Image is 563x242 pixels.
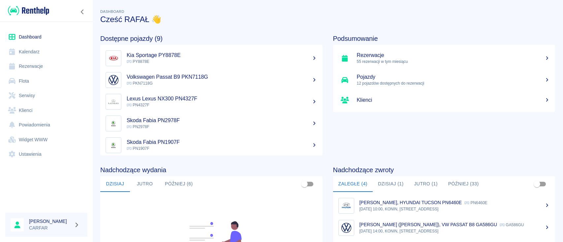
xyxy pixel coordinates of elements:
h5: Kia Sportage PY8878E [127,52,317,59]
a: ImageKia Sportage PY8878E PY8878E [100,47,323,69]
span: Dashboard [100,10,124,13]
h3: Cześć RAFAŁ 👋 [100,15,555,24]
span: PN1907F [127,146,149,151]
h4: Podsumowanie [333,35,555,42]
a: Powiadomienia [5,118,87,132]
img: Image [107,74,120,86]
span: Pokaż przypisane tylko do mnie [298,178,311,190]
a: Kalendarz [5,44,87,59]
a: ImageVolkswagen Passat B9 PKN7118G PKN7118G [100,69,323,91]
span: Pokaż przypisane tylko do mnie [531,178,543,190]
h4: Dostępne pojazdy (9) [100,35,323,42]
span: PKN7118G [127,81,153,86]
a: Image[PERSON_NAME], HYUNDAI TUCSON PN6460E PN6460E[DATE] 10:00, KONIN, [STREET_ADDRESS] [333,195,555,217]
a: Flota [5,74,87,89]
img: Image [107,117,120,130]
a: Rezerwacje55 rezerwacji w tym miesiącu [333,47,555,69]
button: Zaległe (4) [333,176,373,192]
button: Dzisiaj [100,176,130,192]
span: PY8878E [127,59,149,64]
button: Później (6) [160,176,198,192]
img: Image [107,139,120,151]
a: Ustawienia [5,147,87,162]
h4: Nadchodzące wydania [100,166,323,174]
button: Jutro (1) [409,176,443,192]
p: [DATE] 10:00, KONIN, [STREET_ADDRESS] [360,206,550,212]
img: Image [340,200,353,212]
p: CARFAR [29,225,71,231]
img: Image [107,95,120,108]
a: Renthelp logo [5,5,49,16]
a: ImageSkoda Fabia PN2978F PN2978F [100,113,323,134]
h5: Pojazdy [357,74,550,80]
h4: Nadchodzące zwroty [333,166,555,174]
h5: Volkswagen Passat B9 PKN7118G [127,74,317,80]
a: Dashboard [5,30,87,44]
img: Image [107,52,120,65]
a: Image[PERSON_NAME] ([PERSON_NAME]), VW PASSAT B8 GA586GU GA586GU[DATE] 14:00, KONIN, [STREET_ADDR... [333,217,555,239]
p: [PERSON_NAME], HYUNDAI TUCSON PN6460E [360,200,462,205]
a: Widget WWW [5,132,87,147]
p: 12 pojazdów dostępnych do rezerwacji [357,80,550,86]
button: Zwiń nawigację [78,8,87,16]
p: PN6460E [464,201,487,205]
h5: Skoda Fabia PN1907F [127,139,317,146]
span: PN2978F [127,124,149,129]
h5: Lexus Lexus NX300 PN4327F [127,95,317,102]
p: GA586GU [500,223,524,227]
img: Renthelp logo [8,5,49,16]
p: 55 rezerwacji w tym miesiącu [357,59,550,65]
button: Dzisiaj (1) [373,176,409,192]
a: ImageLexus Lexus NX300 PN4327F PN4327F [100,91,323,113]
a: Rezerwacje [5,59,87,74]
button: Później (33) [443,176,484,192]
h6: [PERSON_NAME] [29,218,71,225]
img: Image [340,222,353,234]
button: Jutro [130,176,160,192]
a: ImageSkoda Fabia PN1907F PN1907F [100,134,323,156]
a: Serwisy [5,88,87,103]
a: Klienci [333,91,555,109]
p: [PERSON_NAME] ([PERSON_NAME]), VW PASSAT B8 GA586GU [360,222,497,227]
span: PN4327F [127,103,149,107]
a: Klienci [5,103,87,118]
h5: Rezerwacje [357,52,550,59]
a: Pojazdy12 pojazdów dostępnych do rezerwacji [333,69,555,91]
p: [DATE] 14:00, KONIN, [STREET_ADDRESS] [360,228,550,234]
h5: Skoda Fabia PN2978F [127,117,317,124]
h5: Klienci [357,97,550,103]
